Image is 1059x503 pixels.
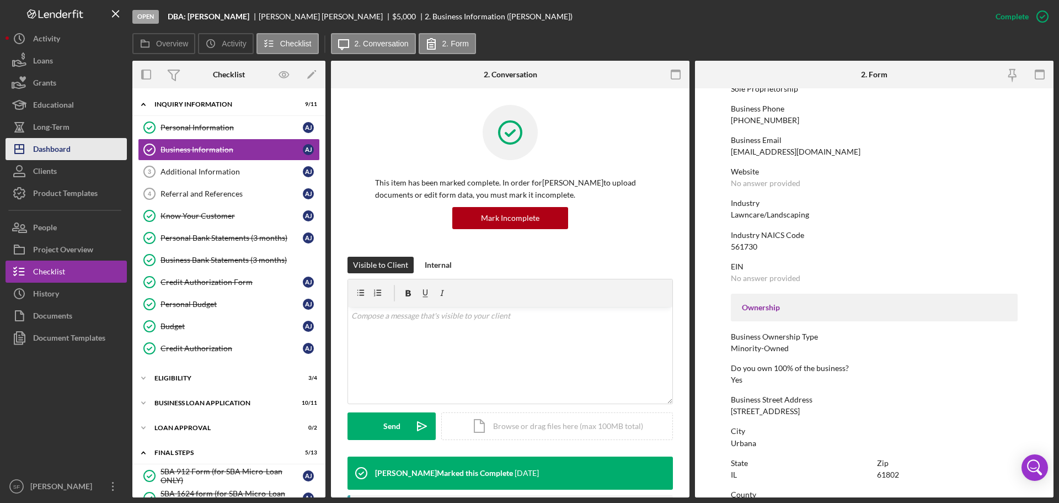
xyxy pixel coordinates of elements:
[132,33,195,54] button: Overview
[138,183,320,205] a: 4Referral and ReferencesAJ
[161,189,303,198] div: Referral and References
[303,232,314,243] div: A J
[33,182,98,207] div: Product Templates
[6,116,127,138] button: Long-Term
[6,182,127,204] button: Product Templates
[731,395,1018,404] div: Business Street Address
[148,168,151,175] tspan: 3
[161,278,303,287] div: Credit Authorization Form
[731,274,800,283] div: No answer provided
[303,144,314,155] div: A J
[731,332,1018,341] div: Business Ownership Type
[877,470,899,479] div: 61802
[161,145,303,154] div: Business Information
[138,139,320,161] a: Business InformationAJ
[132,10,159,24] div: Open
[481,207,539,229] div: Mark Incomplete
[161,344,303,353] div: Credit Authorization
[6,72,127,94] button: Grants
[742,303,1007,312] div: Ownership
[168,12,249,21] b: DBA: [PERSON_NAME]
[6,28,127,50] button: Activity
[213,70,245,79] div: Checklist
[6,261,127,283] button: Checklist
[148,190,152,197] tspan: 4
[6,138,127,160] a: Dashboard
[256,33,319,54] button: Checklist
[297,425,317,431] div: 0 / 2
[6,283,127,305] button: History
[6,160,127,182] button: Clients
[154,101,290,108] div: INQUIRY INFORMATION
[731,179,800,188] div: No answer provided
[138,293,320,315] a: Personal BudgetAJ
[33,239,93,263] div: Project Overview
[6,239,127,261] button: Project Overview
[33,94,74,119] div: Educational
[303,277,314,288] div: A J
[355,39,409,48] label: 2. Conversation
[425,257,452,273] div: Internal
[731,104,1018,113] div: Business Phone
[297,400,317,406] div: 10 / 11
[419,33,476,54] button: 2. Form
[731,427,1018,436] div: City
[6,50,127,72] button: Loans
[383,412,400,440] div: Send
[731,262,1018,271] div: EIN
[138,465,320,487] a: SBA 912 Form (for SBA Micro-Loan ONLY)AJ
[392,12,416,21] span: $5,000
[33,216,57,241] div: People
[303,299,314,310] div: A J
[33,138,71,163] div: Dashboard
[161,300,303,309] div: Personal Budget
[297,449,317,456] div: 5 / 13
[731,242,757,251] div: 561730
[28,475,99,500] div: [PERSON_NAME]
[297,375,317,382] div: 3 / 4
[731,147,860,156] div: [EMAIL_ADDRESS][DOMAIN_NAME]
[731,84,798,93] div: Sole Proprietorship
[347,412,436,440] button: Send
[331,33,416,54] button: 2. Conversation
[161,123,303,132] div: Personal Information
[33,28,60,52] div: Activity
[33,116,69,141] div: Long-Term
[1021,454,1048,481] div: Open Intercom Messenger
[280,39,312,48] label: Checklist
[731,116,799,125] div: [PHONE_NUMBER]
[6,216,127,239] button: People
[515,469,539,478] time: 2025-10-07 17:27
[6,327,127,349] button: Document Templates
[6,475,127,497] button: SF[PERSON_NAME]
[161,211,303,220] div: Know Your Customer
[303,470,314,481] div: A J
[33,72,56,97] div: Grants
[154,400,290,406] div: BUSINESS LOAN APPLICATION
[161,256,319,264] div: Business Bank Statements (3 months)
[985,6,1053,28] button: Complete
[452,207,568,229] button: Mark Incomplete
[996,6,1029,28] div: Complete
[731,490,1018,499] div: County
[484,70,537,79] div: 2. Conversation
[154,449,290,456] div: Final Steps
[161,234,303,242] div: Personal Bank Statements (3 months)
[877,459,1018,468] div: Zip
[731,407,800,416] div: [STREET_ADDRESS]
[154,425,290,431] div: Loan Approval
[303,188,314,199] div: A J
[442,39,469,48] label: 2. Form
[138,337,320,359] a: Credit AuthorizationAJ
[861,70,887,79] div: 2. Form
[222,39,246,48] label: Activity
[6,94,127,116] button: Educational
[6,305,127,327] button: Documents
